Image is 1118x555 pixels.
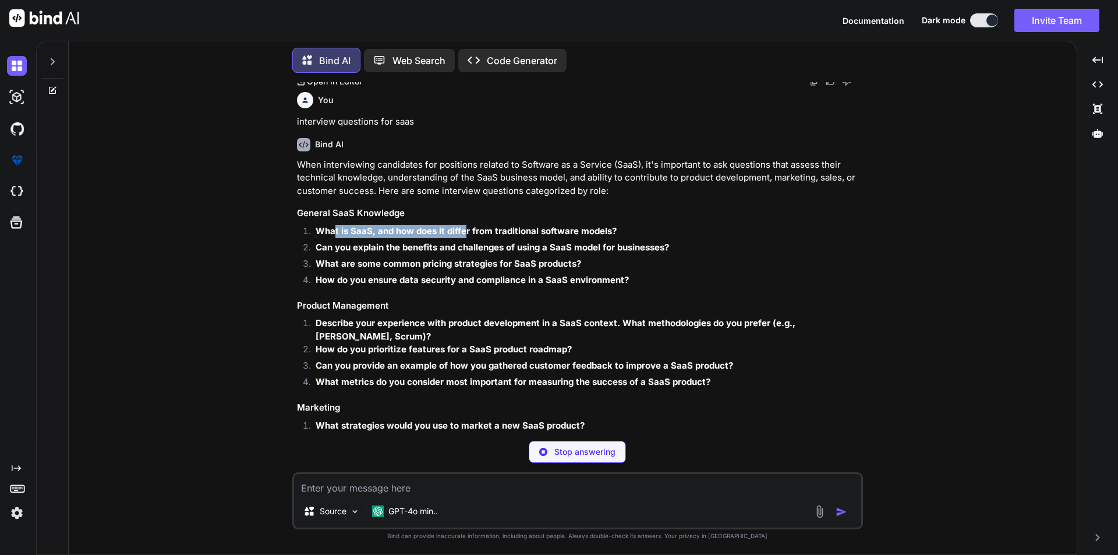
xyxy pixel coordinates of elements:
[922,15,965,26] span: Dark mode
[813,505,826,518] img: attachment
[320,505,346,517] p: Source
[392,54,445,68] p: Web Search
[316,242,669,253] strong: Can you explain the benefits and challenges of using a SaaS model for businesses?
[7,56,27,76] img: darkChat
[7,503,27,523] img: settings
[297,158,861,198] p: When interviewing candidates for positions related to Software as a Service (SaaS), it's importan...
[1014,9,1099,32] button: Invite Team
[316,376,710,387] strong: What metrics do you consider most important for measuring the success of a SaaS product?
[843,15,904,27] button: Documentation
[7,87,27,107] img: darkAi-studio
[316,360,733,371] strong: Can you provide an example of how you gathered customer feedback to improve a SaaS product?
[7,150,27,170] img: premium
[316,420,585,431] strong: What strategies would you use to market a new SaaS product?
[350,507,360,517] img: Pick Models
[297,207,861,220] h3: General SaaS Knowledge
[292,532,863,540] p: Bind can provide inaccurate information, including about people. Always double-check its answers....
[487,54,557,68] p: Code Generator
[319,54,351,68] p: Bind AI
[843,16,904,26] span: Documentation
[316,344,572,355] strong: How do you prioritize features for a SaaS product roadmap?
[7,182,27,202] img: cloudideIcon
[297,115,861,129] p: interview questions for saas
[297,401,861,415] h3: Marketing
[297,299,861,313] h3: Product Management
[372,505,384,517] img: GPT-4o mini
[316,274,629,285] strong: How do you ensure data security and compliance in a SaaS environment?
[316,317,795,342] strong: Describe your experience with product development in a SaaS context. What methodologies do you pr...
[554,446,615,458] p: Stop answering
[836,506,847,518] img: icon
[388,505,438,517] p: GPT-4o min..
[316,258,581,269] strong: What are some common pricing strategies for SaaS products?
[316,225,617,236] strong: What is SaaS, and how does it differ from traditional software models?
[315,139,344,150] h6: Bind AI
[9,9,79,27] img: Bind AI
[318,94,334,106] h6: You
[7,119,27,139] img: githubDark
